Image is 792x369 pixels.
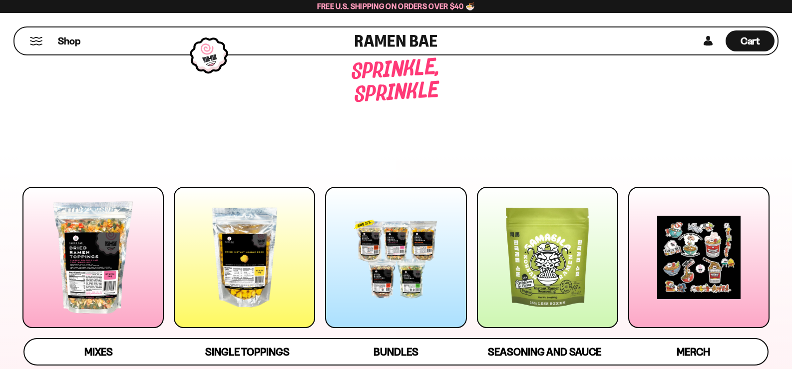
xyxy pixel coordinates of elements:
[58,34,80,48] span: Shop
[58,30,80,51] a: Shop
[726,27,775,54] a: Cart
[619,339,768,365] a: Merch
[29,37,43,45] button: Mobile Menu Trigger
[677,346,710,358] span: Merch
[317,1,475,11] span: Free U.S. Shipping on Orders over $40 🍜
[322,339,470,365] a: Bundles
[374,346,418,358] span: Bundles
[24,339,173,365] a: Mixes
[173,339,322,365] a: Single Toppings
[488,346,601,358] span: Seasoning and Sauce
[84,346,113,358] span: Mixes
[741,35,760,47] span: Cart
[470,339,619,365] a: Seasoning and Sauce
[205,346,290,358] span: Single Toppings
